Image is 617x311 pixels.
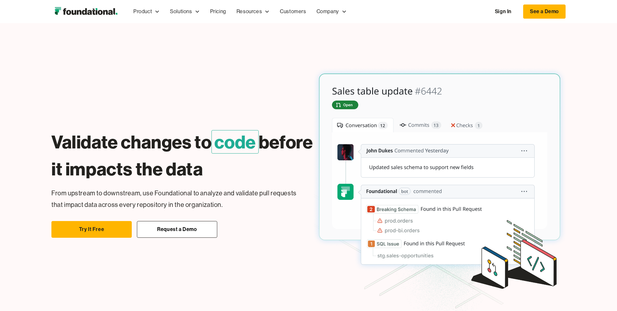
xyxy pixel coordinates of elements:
p: From upstream to downstream, use Foundational to analyze and validate pull requests that impact d... [51,188,303,211]
a: home [51,5,121,18]
iframe: Chat Widget [501,236,617,311]
div: Product [133,7,152,16]
div: Solutions [165,1,205,22]
h1: Validate changes to before it impacts the data [51,129,326,182]
div: Company [311,1,352,22]
a: Pricing [205,1,231,22]
a: Try It Free [51,221,132,238]
div: Resources [231,1,275,22]
div: Solutions [170,7,192,16]
div: Resources [237,7,262,16]
a: Sign In [488,5,518,18]
div: Product [128,1,165,22]
span: code [211,130,258,154]
img: Foundational Logo [51,5,121,18]
div: Company [317,7,339,16]
a: See a Demo [523,4,566,19]
a: Customers [275,1,311,22]
a: Request a Demo [137,221,217,238]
